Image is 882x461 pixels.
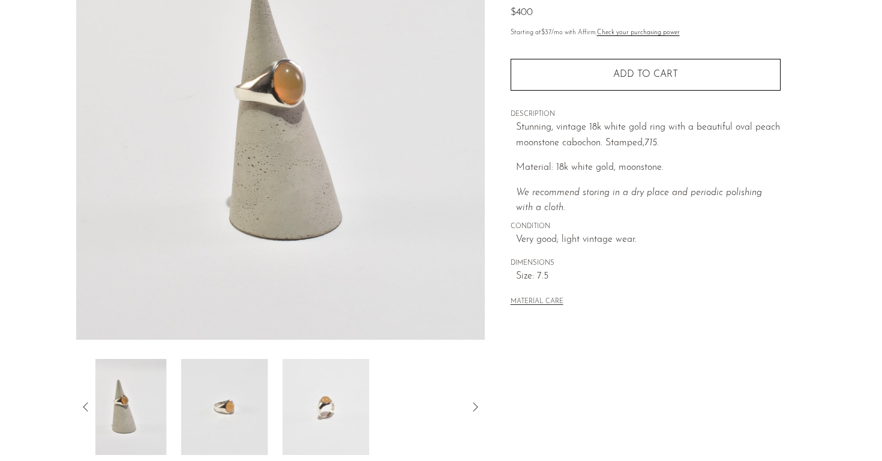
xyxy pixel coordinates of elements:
i: We recommend storing in a dry place and periodic polishing with a cloth. [516,188,762,213]
p: Stunning, vintage 18k white gold ring with a beautiful oval peach moonstone cabochon. Stamped, [516,120,781,151]
span: $400 [511,8,533,17]
span: $37 [541,29,551,36]
img: White Gold Peach Moonstone Ring [283,359,370,455]
span: Add to cart [613,70,678,79]
em: 715. [644,138,659,148]
span: Size: 7.5 [516,269,781,285]
img: White Gold Peach Moonstone Ring [80,359,167,455]
span: DIMENSIONS [511,258,781,269]
a: Check your purchasing power - Learn more about Affirm Financing (opens in modal) [597,29,680,36]
span: DESCRIPTION [511,109,781,120]
button: Add to cart [511,59,781,90]
p: Material: 18k white gold, moonstone. [516,160,781,176]
img: White Gold Peach Moonstone Ring [181,359,268,455]
button: MATERIAL CARE [511,298,563,307]
p: Starting at /mo with Affirm. [511,28,781,38]
span: Very good; light vintage wear. [516,232,781,248]
span: CONDITION [511,221,781,232]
